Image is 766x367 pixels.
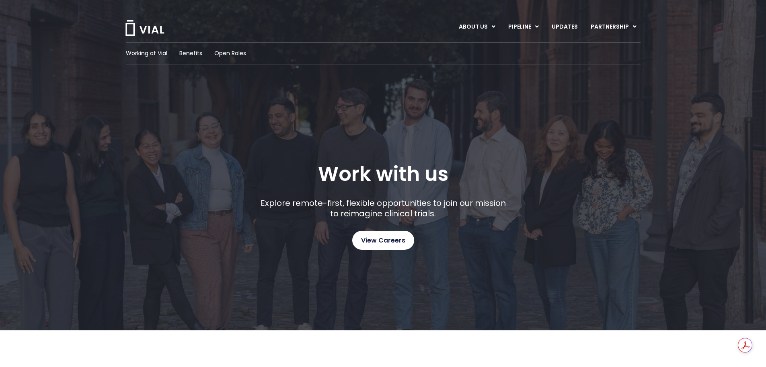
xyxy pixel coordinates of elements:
[545,20,584,34] a: UPDATES
[584,20,643,34] a: PARTNERSHIPMenu Toggle
[257,198,509,219] p: Explore remote-first, flexible opportunities to join our mission to reimagine clinical trials.
[126,49,167,58] a: Working at Vial
[452,20,501,34] a: ABOUT USMenu Toggle
[502,20,545,34] a: PIPELINEMenu Toggle
[214,49,246,58] a: Open Roles
[125,20,165,36] img: Vial Logo
[352,231,414,250] a: View Careers
[318,162,448,186] h1: Work with us
[361,235,405,246] span: View Careers
[179,49,202,58] a: Benefits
